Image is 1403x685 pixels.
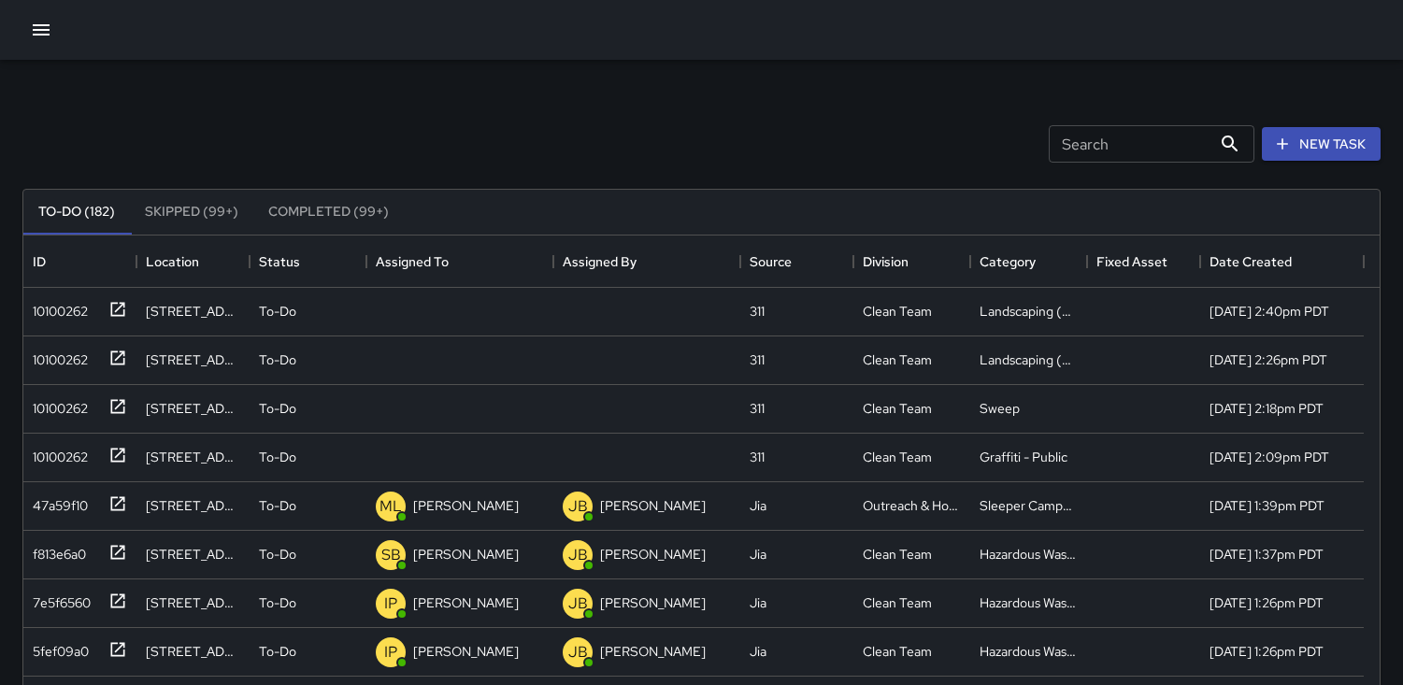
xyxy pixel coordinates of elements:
[568,495,588,518] p: JB
[25,635,89,661] div: 5fef09a0
[970,235,1087,288] div: Category
[413,593,519,612] p: [PERSON_NAME]
[750,350,765,369] div: 311
[750,399,765,418] div: 311
[750,593,766,612] div: Jia
[25,392,88,418] div: 10100262
[33,235,46,288] div: ID
[980,496,1078,515] div: Sleeper Campers & Loiterers
[259,593,296,612] p: To-Do
[253,190,404,235] button: Completed (99+)
[568,641,588,664] p: JB
[863,399,932,418] div: Clean Team
[980,350,1078,369] div: Landscaping (DG & Weeds)
[146,496,240,515] div: 953 Mission Street
[1096,235,1167,288] div: Fixed Asset
[568,544,588,566] p: JB
[863,593,932,612] div: Clean Team
[1210,496,1324,515] div: 9/16/2025, 1:39pm PDT
[259,496,296,515] p: To-Do
[863,545,932,564] div: Clean Team
[568,592,588,615] p: JB
[1210,593,1324,612] div: 9/16/2025, 1:26pm PDT
[1210,448,1329,466] div: 9/16/2025, 2:09pm PDT
[413,642,519,661] p: [PERSON_NAME]
[980,302,1078,321] div: Landscaping (DG & Weeds)
[863,496,961,515] div: Outreach & Hospitality
[130,190,253,235] button: Skipped (99+)
[259,545,296,564] p: To-Do
[259,448,296,466] p: To-Do
[1210,235,1292,288] div: Date Created
[1087,235,1200,288] div: Fixed Asset
[750,545,766,564] div: Jia
[1210,545,1324,564] div: 9/16/2025, 1:37pm PDT
[980,545,1078,564] div: Hazardous Waste
[600,496,706,515] p: [PERSON_NAME]
[136,235,250,288] div: Location
[384,592,397,615] p: IP
[750,642,766,661] div: Jia
[863,448,932,466] div: Clean Team
[863,302,932,321] div: Clean Team
[25,537,86,564] div: f813e6a0
[379,495,402,518] p: ML
[146,350,240,369] div: 470 Clementina Street
[146,302,240,321] div: 472 Tehama Street
[259,302,296,321] p: To-Do
[250,235,366,288] div: Status
[23,235,136,288] div: ID
[259,642,296,661] p: To-Do
[980,448,1067,466] div: Graffiti - Public
[863,235,909,288] div: Division
[413,545,519,564] p: [PERSON_NAME]
[980,593,1078,612] div: Hazardous Waste
[146,545,240,564] div: 982 Mission Street
[750,302,765,321] div: 311
[25,294,88,321] div: 10100262
[740,235,853,288] div: Source
[853,235,970,288] div: Division
[863,642,932,661] div: Clean Team
[750,496,766,515] div: Jia
[600,545,706,564] p: [PERSON_NAME]
[376,235,449,288] div: Assigned To
[25,343,88,369] div: 10100262
[25,440,88,466] div: 10100262
[980,399,1020,418] div: Sweep
[146,235,199,288] div: Location
[600,642,706,661] p: [PERSON_NAME]
[1262,127,1381,162] button: New Task
[750,448,765,466] div: 311
[381,544,401,566] p: SB
[25,586,91,612] div: 7e5f6560
[25,489,88,515] div: 47a59f10
[1210,642,1324,661] div: 9/16/2025, 1:26pm PDT
[750,235,792,288] div: Source
[146,448,240,466] div: 66 8th Street
[563,235,637,288] div: Assigned By
[1210,350,1327,369] div: 9/16/2025, 2:26pm PDT
[980,235,1036,288] div: Category
[366,235,553,288] div: Assigned To
[863,350,932,369] div: Clean Team
[1200,235,1364,288] div: Date Created
[384,641,397,664] p: IP
[146,642,240,661] div: 1012 Mission Street
[259,350,296,369] p: To-Do
[146,593,240,612] div: 1012 Mission Street
[259,399,296,418] p: To-Do
[980,642,1078,661] div: Hazardous Waste
[259,235,300,288] div: Status
[600,593,706,612] p: [PERSON_NAME]
[553,235,740,288] div: Assigned By
[23,190,130,235] button: To-Do (182)
[413,496,519,515] p: [PERSON_NAME]
[1210,399,1324,418] div: 9/16/2025, 2:18pm PDT
[1210,302,1329,321] div: 9/16/2025, 2:40pm PDT
[146,399,240,418] div: 459 Clementina Street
